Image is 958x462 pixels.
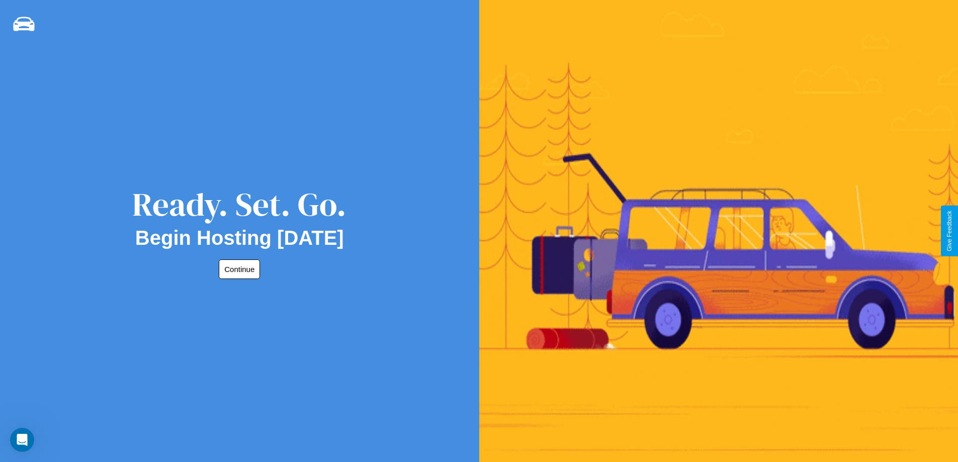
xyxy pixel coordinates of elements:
button: Continue [219,259,260,279]
iframe: Intercom live chat [10,428,34,452]
h2: Begin Hosting [DATE] [135,227,344,249]
div: Ready. Set. Go. [132,182,346,227]
div: Give Feedback [946,211,953,251]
